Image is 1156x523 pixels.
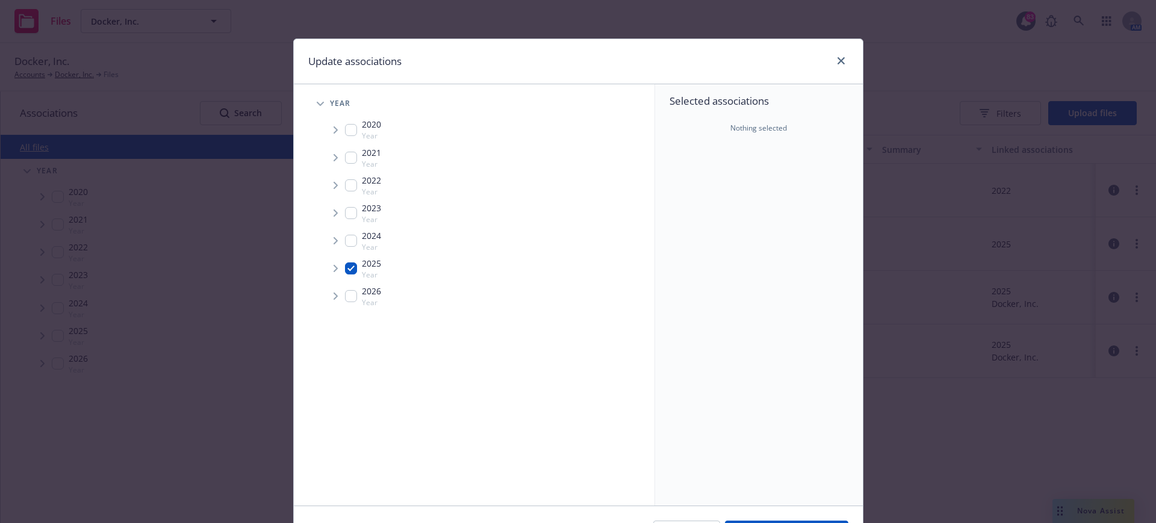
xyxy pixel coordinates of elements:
[362,270,381,280] span: Year
[362,131,381,141] span: Year
[362,146,381,159] span: 2021
[362,159,381,169] span: Year
[330,100,351,107] span: Year
[362,118,381,131] span: 2020
[294,91,654,310] div: Tree Example
[362,257,381,270] span: 2025
[362,174,381,187] span: 2022
[362,242,381,252] span: Year
[308,54,402,69] h1: Update associations
[670,94,848,108] span: Selected associations
[362,187,381,197] span: Year
[362,202,381,214] span: 2023
[362,229,381,242] span: 2024
[362,285,381,297] span: 2026
[362,214,381,224] span: Year
[362,297,381,308] span: Year
[834,54,848,68] a: close
[730,123,787,134] span: Nothing selected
